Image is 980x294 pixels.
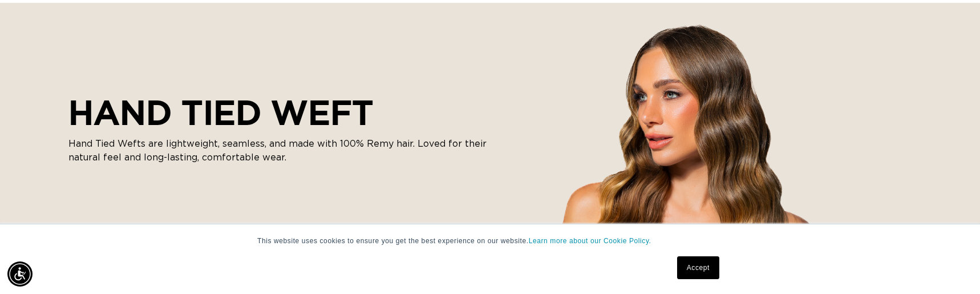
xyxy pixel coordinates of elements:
[68,137,502,164] p: Hand Tied Wefts are lightweight, seamless, and made with 100% Remy hair. Loved for their natural ...
[677,256,719,279] a: Accept
[7,261,33,287] div: Accessibility Menu
[529,237,651,245] a: Learn more about our Cookie Policy.
[257,236,723,246] p: This website uses cookies to ensure you get the best experience on our website.
[68,92,502,132] h2: HAND TIED WEFT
